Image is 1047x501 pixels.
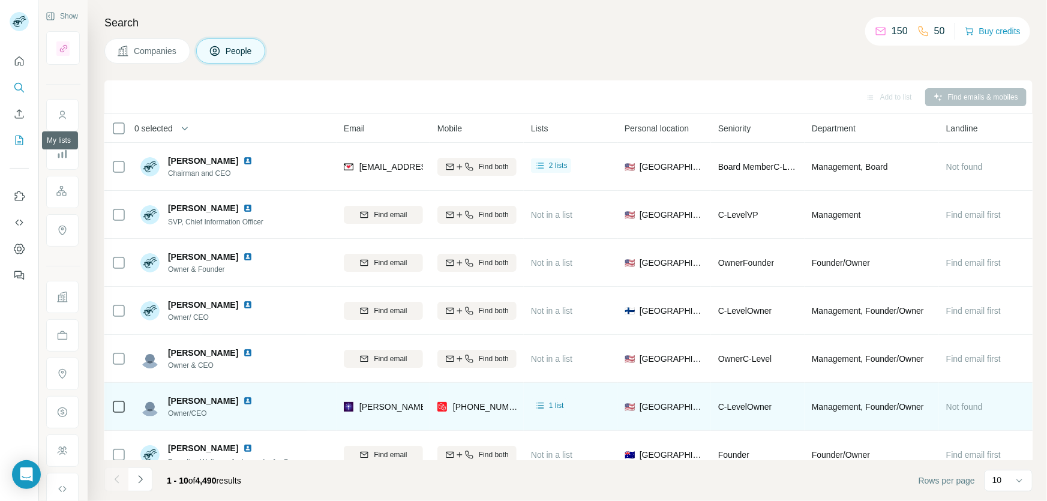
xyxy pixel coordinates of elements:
span: 🇺🇸 [625,353,635,365]
button: Find both [437,254,517,272]
span: SVP, Chief Information Officer [168,218,263,226]
button: Navigate to next page [128,467,152,491]
span: [PERSON_NAME] [168,155,238,167]
span: Personal location [625,122,689,134]
img: LinkedIn logo [243,300,253,310]
span: Owner C-Level [718,354,772,364]
span: Find email [374,209,407,220]
span: 🇫🇮 [625,305,635,317]
span: People [226,45,253,57]
p: 150 [892,24,908,38]
span: Find both [479,449,509,460]
span: 0 selected [134,122,173,134]
img: LinkedIn logo [243,443,253,453]
button: Enrich CSV [10,103,29,125]
span: Management, Board [812,161,888,173]
button: Find email [344,206,423,224]
span: Find both [479,257,509,268]
span: Founder/Owner [812,257,870,269]
span: Find both [479,209,509,220]
span: Board Member C-Level [718,162,803,172]
button: Find both [437,350,517,368]
img: provider prospeo logo [437,401,447,413]
button: Find email [344,254,423,272]
button: Buy credits [965,23,1021,40]
button: Quick start [10,50,29,72]
button: Find email [344,302,423,320]
span: Find both [479,305,509,316]
span: 🇺🇸 [625,401,635,413]
span: Founder/Owner [812,449,870,461]
span: Find email first [946,354,1001,364]
span: Mobile [437,122,462,134]
span: [GEOGRAPHIC_DATA] [640,353,704,365]
button: Search [10,77,29,98]
span: [PERSON_NAME] [168,202,238,214]
button: My lists [10,130,29,151]
span: C-Level Owner [718,306,772,316]
span: [GEOGRAPHIC_DATA] [640,305,704,317]
span: Find email first [946,258,1001,268]
div: Open Intercom Messenger [12,460,41,489]
span: 1 list [549,400,564,411]
button: Find both [437,206,517,224]
span: [PERSON_NAME] [168,442,238,454]
span: [EMAIL_ADDRESS][DOMAIN_NAME] [359,162,502,172]
button: Use Surfe on LinkedIn [10,185,29,207]
span: Owner & Founder [168,264,257,275]
span: Find email [374,305,407,316]
span: [PHONE_NUMBER] [453,402,529,412]
button: Dashboard [10,238,29,260]
img: Avatar [140,301,160,320]
img: Avatar [140,205,160,224]
img: Avatar [140,157,160,176]
span: Rows per page [919,475,975,487]
button: Use Surfe API [10,212,29,233]
span: 🇺🇸 [625,257,635,269]
span: Not in a list [531,210,572,220]
span: Management [812,209,861,221]
span: 1 - 10 [167,476,188,485]
span: 🇺🇸 [625,209,635,221]
img: LinkedIn logo [243,348,253,358]
span: 2 lists [549,160,568,171]
button: Find email [344,446,423,464]
span: [PERSON_NAME] [168,299,238,311]
span: 4,490 [196,476,217,485]
span: Department [812,122,856,134]
span: Find email [374,257,407,268]
button: Find email [344,350,423,368]
span: Founder [718,450,749,460]
span: Lists [531,122,548,134]
span: Not in a list [531,306,572,316]
span: Find email first [946,210,1001,220]
span: Find email [374,353,407,364]
img: Avatar [140,349,160,368]
img: LinkedIn logo [243,252,253,262]
span: [GEOGRAPHIC_DATA] [640,161,704,173]
span: [GEOGRAPHIC_DATA] [640,209,704,221]
span: [PERSON_NAME] [168,395,238,407]
span: Find email [374,449,407,460]
span: [GEOGRAPHIC_DATA] [640,257,704,269]
span: Management, Founder/Owner [812,401,924,413]
span: C-Level VP [718,210,758,220]
p: 10 [992,474,1002,486]
span: [PERSON_NAME] [168,251,238,263]
span: Not found [946,162,983,172]
span: results [167,476,241,485]
span: Find both [479,161,509,172]
span: C-Level Owner [718,402,772,412]
span: Owner/CEO [168,408,257,419]
span: Find both [479,353,509,364]
button: Feedback [10,265,29,286]
span: Landline [946,122,978,134]
span: Chairman and CEO [168,168,257,179]
button: Find both [437,158,517,176]
img: LinkedIn logo [243,203,253,213]
span: 🇺🇸 [625,161,635,173]
span: Owner Founder [718,258,774,268]
img: Avatar [140,445,160,464]
span: [GEOGRAPHIC_DATA] [640,401,704,413]
span: Companies [134,45,178,57]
